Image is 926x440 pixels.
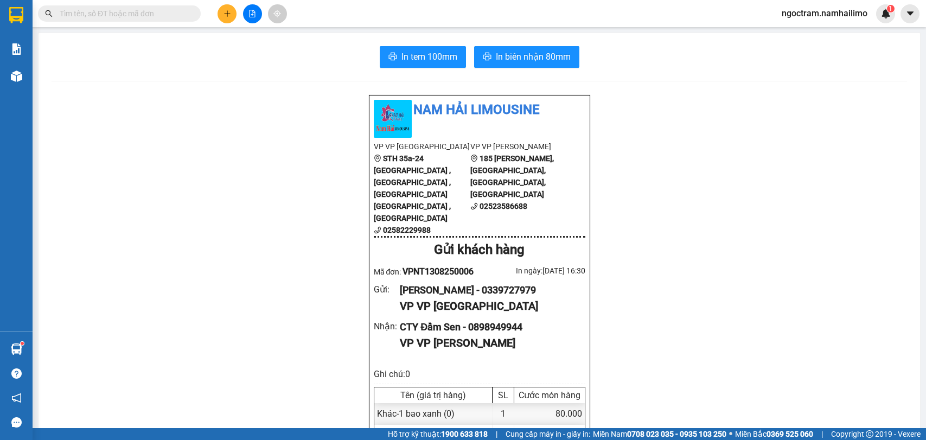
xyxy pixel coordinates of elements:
[901,4,919,23] button: caret-down
[374,141,471,152] li: VP VP [GEOGRAPHIC_DATA]
[474,46,579,68] button: printerIn biên nhận 80mm
[388,52,397,62] span: printer
[374,154,451,222] b: STH 35a-24 [GEOGRAPHIC_DATA] , [GEOGRAPHIC_DATA] , [GEOGRAPHIC_DATA] [GEOGRAPHIC_DATA] , [GEOGRAP...
[400,298,576,315] div: VP VP [GEOGRAPHIC_DATA]
[480,265,585,277] div: In ngày: [DATE] 16:30
[483,52,491,62] span: printer
[401,50,457,63] span: In tem 100mm
[593,428,726,440] span: Miền Nam
[821,428,823,440] span: |
[735,428,813,440] span: Miền Bắc
[248,10,256,17] span: file-add
[866,430,873,438] span: copyright
[400,283,576,298] div: [PERSON_NAME] - 0339727979
[45,10,53,17] span: search
[374,320,400,333] div: Nhận :
[470,141,567,152] li: VP VP [PERSON_NAME]
[514,403,585,424] div: 80.000
[377,409,455,419] span: Khác - 1 bao xanh (0)
[506,428,590,440] span: Cung cấp máy in - giấy in:
[470,155,478,162] span: environment
[377,390,489,400] div: Tên (giá trị hàng)
[383,226,431,234] b: 02582229988
[218,4,237,23] button: plus
[11,71,22,82] img: warehouse-icon
[496,428,497,440] span: |
[374,155,381,162] span: environment
[380,46,466,68] button: printerIn tem 100mm
[268,4,287,23] button: aim
[388,428,488,440] span: Hỗ trợ kỹ thuật:
[374,226,381,234] span: phone
[881,9,891,18] img: icon-new-feature
[11,368,22,379] span: question-circle
[887,5,895,12] sup: 1
[495,390,511,400] div: SL
[627,430,726,438] strong: 0708 023 035 - 0935 103 250
[11,43,22,55] img: solution-icon
[9,7,23,23] img: logo-vxr
[403,266,474,277] span: VPNT1308250006
[374,265,480,278] div: Mã đơn:
[889,5,892,12] span: 1
[400,320,576,335] div: CTY Đầm Sen - 0898949944
[273,10,281,17] span: aim
[60,8,188,20] input: Tìm tên, số ĐT hoặc mã đơn
[374,283,400,296] div: Gửi :
[11,393,22,403] span: notification
[773,7,876,20] span: ngoctram.namhailimo
[441,430,488,438] strong: 1900 633 818
[470,154,554,199] b: 185 [PERSON_NAME], [GEOGRAPHIC_DATA], [GEOGRAPHIC_DATA], [GEOGRAPHIC_DATA]
[11,343,22,355] img: warehouse-icon
[496,50,571,63] span: In biên nhận 80mm
[243,4,262,23] button: file-add
[729,432,732,436] span: ⚪️
[374,367,585,381] div: Ghi chú: 0
[374,240,585,260] div: Gửi khách hàng
[767,430,813,438] strong: 0369 525 060
[400,335,576,352] div: VP VP [PERSON_NAME]
[480,202,527,211] b: 02523586688
[470,202,478,210] span: phone
[21,342,24,345] sup: 1
[905,9,915,18] span: caret-down
[517,390,582,400] div: Cước món hàng
[11,417,22,428] span: message
[374,100,585,120] li: Nam Hải Limousine
[493,403,514,424] div: 1
[374,100,412,138] img: logo.jpg
[223,10,231,17] span: plus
